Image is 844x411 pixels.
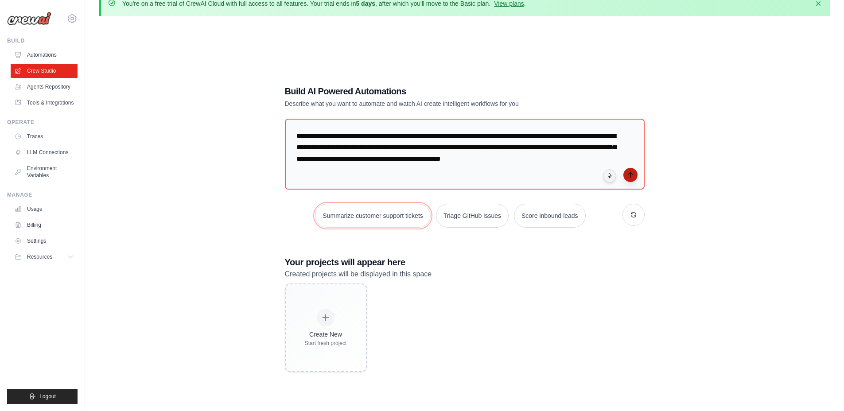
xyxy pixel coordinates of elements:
[436,204,509,228] button: Triage GitHub issues
[27,253,52,260] span: Resources
[11,161,78,182] a: Environment Variables
[305,330,347,339] div: Create New
[622,204,645,226] button: Get new suggestions
[11,48,78,62] a: Automations
[7,191,78,198] div: Manage
[285,256,645,268] h3: Your projects will appear here
[305,340,347,347] div: Start fresh project
[11,218,78,232] a: Billing
[11,145,78,159] a: LLM Connections
[7,389,78,404] button: Logout
[285,99,583,108] p: Describe what you want to automate and watch AI create intelligent workflows for you
[7,12,51,25] img: Logo
[285,268,645,280] p: Created projects will be displayed in this space
[7,37,78,44] div: Build
[11,96,78,110] a: Tools & Integrations
[285,85,583,97] h1: Build AI Powered Automations
[11,80,78,94] a: Agents Repository
[11,202,78,216] a: Usage
[11,234,78,248] a: Settings
[315,204,430,228] button: Summarize customer support tickets
[11,64,78,78] a: Crew Studio
[7,119,78,126] div: Operate
[11,129,78,143] a: Traces
[514,204,586,228] button: Score inbound leads
[11,250,78,264] button: Resources
[603,169,616,182] button: Click to speak your automation idea
[39,393,56,400] span: Logout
